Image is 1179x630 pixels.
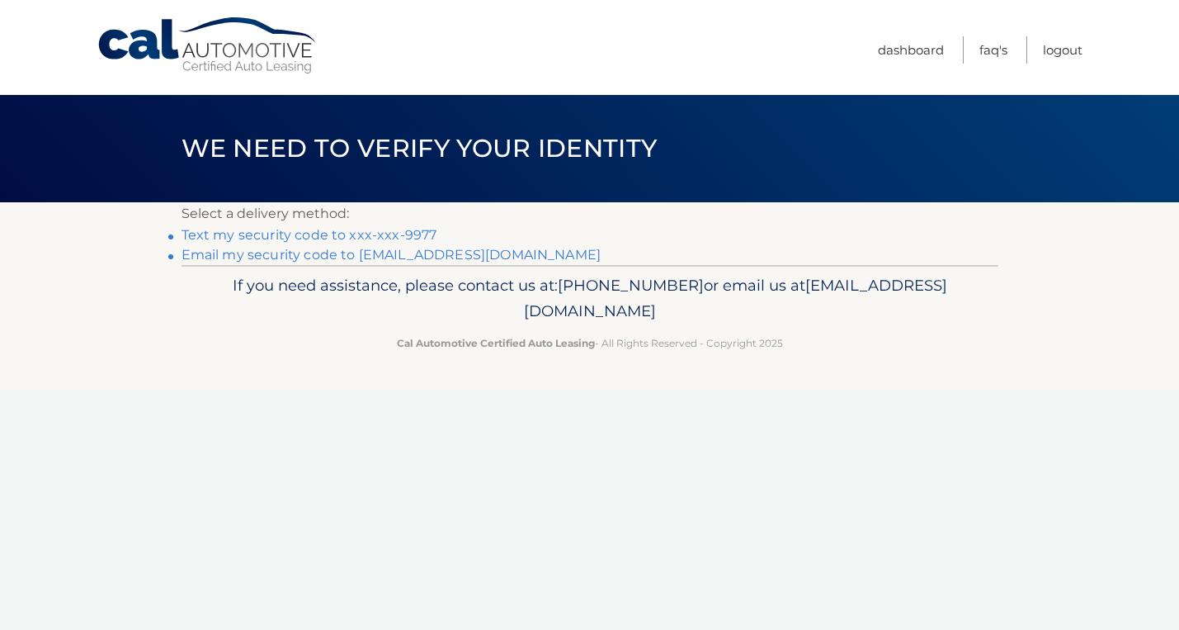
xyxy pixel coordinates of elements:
a: Cal Automotive [97,17,319,75]
a: Dashboard [878,36,944,64]
strong: Cal Automotive Certified Auto Leasing [397,337,595,349]
a: Text my security code to xxx-xxx-9977 [182,227,437,243]
p: - All Rights Reserved - Copyright 2025 [192,334,988,352]
a: FAQ's [979,36,1007,64]
a: Logout [1043,36,1082,64]
span: [PHONE_NUMBER] [558,276,704,295]
span: We need to verify your identity [182,133,658,163]
p: If you need assistance, please contact us at: or email us at [192,272,988,325]
p: Select a delivery method: [182,202,998,225]
a: Email my security code to [EMAIL_ADDRESS][DOMAIN_NAME] [182,247,601,263]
